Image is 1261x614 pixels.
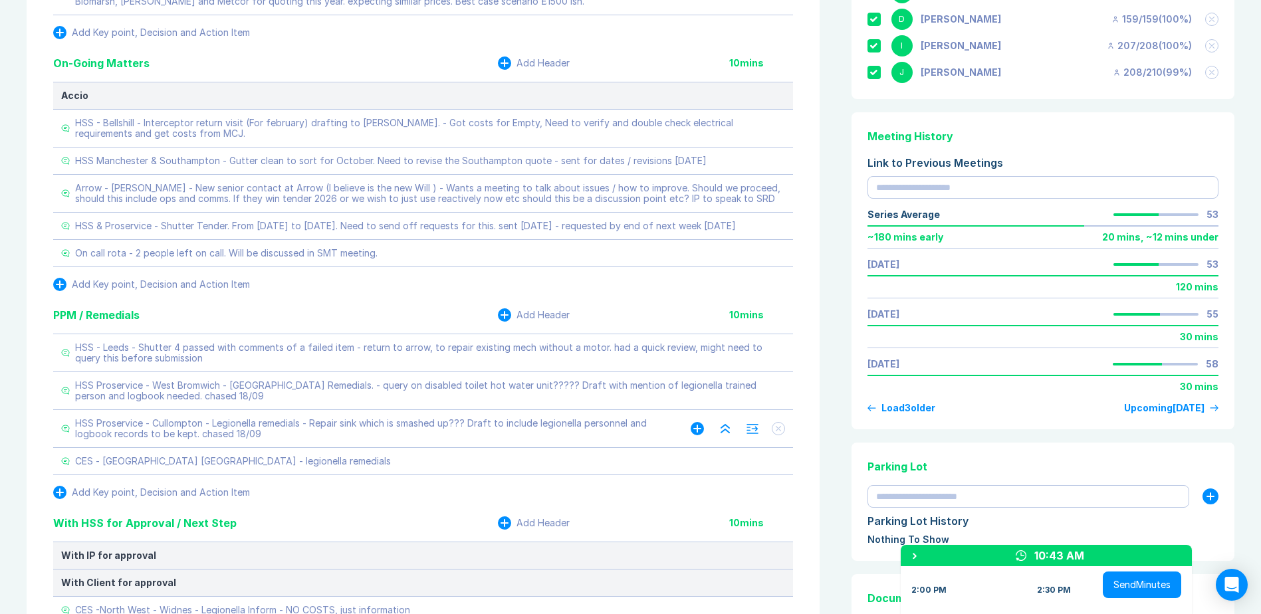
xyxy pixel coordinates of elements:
[53,26,250,39] button: Add Key point, Decision and Action Item
[867,459,1218,474] div: Parking Lot
[75,118,785,139] div: HSS - Bellshill - Interceptor return visit (For february) drafting to [PERSON_NAME]. - Got costs ...
[867,232,943,243] div: ~ 180 mins early
[911,585,947,595] div: 2:00 PM
[72,27,250,38] div: Add Key point, Decision and Action Item
[1206,359,1218,369] div: 58
[729,310,793,320] div: 10 mins
[867,359,899,369] a: [DATE]
[1107,41,1192,51] div: 207 / 208 ( 100 %)
[729,58,793,68] div: 10 mins
[1124,403,1204,413] div: Upcoming [DATE]
[498,308,570,322] button: Add Header
[867,209,940,220] div: Series Average
[881,403,935,413] div: Load 3 older
[1180,381,1218,392] div: 30 mins
[1206,209,1218,220] div: 53
[516,58,570,68] div: Add Header
[1180,332,1218,342] div: 30 mins
[61,550,785,561] div: With IP for approval
[53,55,150,71] div: On-Going Matters
[867,590,1218,606] div: Documents & Images
[921,41,1001,51] div: Iain Parnell
[72,487,250,498] div: Add Key point, Decision and Action Item
[75,342,785,363] div: HSS - Leeds - Shutter 4 passed with comments of a failed item - return to arrow, to repair existi...
[867,309,899,320] a: [DATE]
[729,518,793,528] div: 10 mins
[75,380,785,401] div: HSS Proservice - West Bromwich - [GEOGRAPHIC_DATA] Remedials. - query on disabled toilet hot wate...
[1216,569,1248,601] div: Open Intercom Messenger
[1037,585,1071,595] div: 2:30 PM
[72,279,250,290] div: Add Key point, Decision and Action Item
[921,14,1001,25] div: David Hayter
[75,155,707,166] div: HSS Manchester & Southampton - Gutter clean to sort for October. Need to revise the Southampton q...
[1111,14,1192,25] div: 159 / 159 ( 100 %)
[498,56,570,70] button: Add Header
[75,456,391,466] div: CES - [GEOGRAPHIC_DATA] [GEOGRAPHIC_DATA] - legionella remedials
[867,128,1218,144] div: Meeting History
[498,516,570,530] button: Add Header
[53,307,140,323] div: PPM / Remedials
[1124,403,1218,413] a: Upcoming[DATE]
[1176,282,1218,292] div: 120 mins
[75,248,378,258] div: On call rota - 2 people left on call. Will be discussed in SMT meeting.
[75,183,785,204] div: Arrow - [PERSON_NAME] - New senior contact at Arrow (I believe is the new Will ) - Wants a meetin...
[61,577,785,588] div: With Client for approval
[53,486,250,499] button: Add Key point, Decision and Action Item
[516,518,570,528] div: Add Header
[1206,309,1218,320] div: 55
[1113,67,1192,78] div: 208 / 210 ( 99 %)
[53,515,237,531] div: With HSS for Approval / Next Step
[1102,232,1218,243] div: 20 mins , ~ 12 mins under
[1103,571,1181,598] button: SendMinutes
[891,9,913,30] div: D
[1034,548,1084,563] div: 10:43 AM
[921,67,1001,78] div: Jonny Welbourn
[1206,259,1218,270] div: 53
[891,35,913,56] div: I
[867,403,935,413] button: Load3older
[75,221,736,231] div: HSS & Proservice - Shutter Tender. From [DATE] to [DATE]. Need to send off requests for this. sen...
[75,418,664,439] div: HSS Proservice - Cullompton - Legionella remedials - Repair sink which is smashed up??? Draft to ...
[53,278,250,291] button: Add Key point, Decision and Action Item
[867,155,1218,171] div: Link to Previous Meetings
[867,534,1218,545] div: Nothing To Show
[867,259,899,270] a: [DATE]
[891,62,913,83] div: J
[61,90,785,101] div: Accio
[867,513,1218,529] div: Parking Lot History
[516,310,570,320] div: Add Header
